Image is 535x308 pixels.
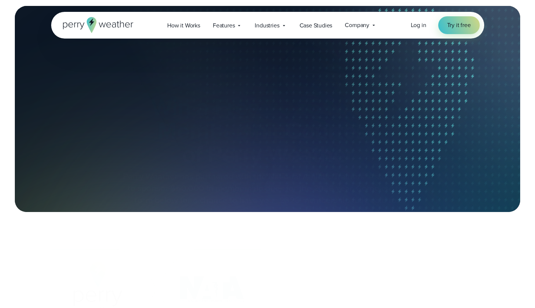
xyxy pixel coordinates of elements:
a: Log in [411,21,426,30]
span: Log in [411,21,426,29]
span: Try it free [447,21,471,30]
a: Try it free [438,16,480,34]
span: Case Studies [300,21,333,30]
a: Case Studies [293,18,339,33]
a: How it Works [161,18,207,33]
span: Company [345,21,369,30]
span: Industries [255,21,279,30]
span: Features [213,21,235,30]
span: How it Works [167,21,200,30]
